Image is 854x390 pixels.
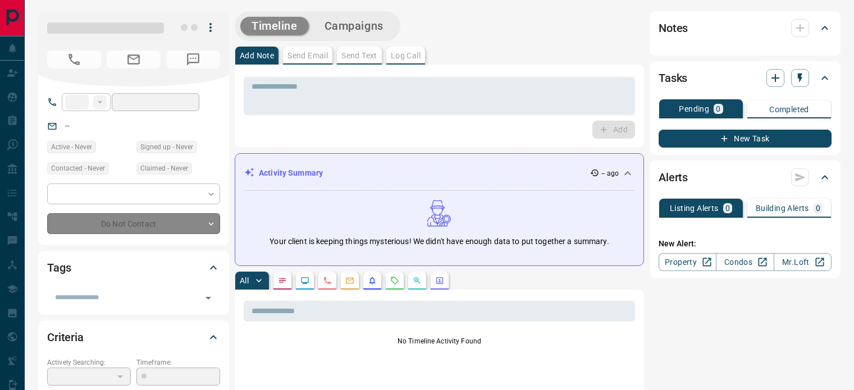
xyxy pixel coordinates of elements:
[413,276,422,285] svg: Opportunities
[47,213,220,234] div: Do Not Contact
[601,168,619,178] p: -- ago
[240,52,274,59] p: Add Note
[659,238,832,250] p: New Alert:
[390,276,399,285] svg: Requests
[47,259,71,277] h2: Tags
[659,15,832,42] div: Notes
[136,357,220,368] p: Timeframe:
[278,276,287,285] svg: Notes
[716,105,720,113] p: 0
[140,141,193,153] span: Signed up - Never
[816,204,820,212] p: 0
[679,105,709,113] p: Pending
[270,236,609,247] p: Your client is keeping things mysterious! We didn't have enough data to put together a summary.
[716,253,774,271] a: Condos
[313,17,395,35] button: Campaigns
[47,324,220,351] div: Criteria
[51,141,92,153] span: Active - Never
[659,69,687,87] h2: Tasks
[435,276,444,285] svg: Agent Actions
[240,17,309,35] button: Timeline
[756,204,809,212] p: Building Alerts
[166,51,220,68] span: No Number
[107,51,161,68] span: No Email
[200,290,216,306] button: Open
[47,328,84,346] h2: Criteria
[240,277,249,285] p: All
[51,163,105,174] span: Contacted - Never
[345,276,354,285] svg: Emails
[65,121,70,130] a: --
[259,167,323,179] p: Activity Summary
[769,105,809,113] p: Completed
[659,65,832,91] div: Tasks
[244,163,634,183] div: Activity Summary-- ago
[774,253,832,271] a: Mr.Loft
[659,164,832,191] div: Alerts
[47,254,220,281] div: Tags
[140,163,188,174] span: Claimed - Never
[47,357,131,368] p: Actively Searching:
[659,253,716,271] a: Property
[244,336,635,346] p: No Timeline Activity Found
[300,276,309,285] svg: Lead Browsing Activity
[659,19,688,37] h2: Notes
[659,130,832,148] button: New Task
[725,204,730,212] p: 0
[323,276,332,285] svg: Calls
[659,168,688,186] h2: Alerts
[47,51,101,68] span: No Number
[670,204,719,212] p: Listing Alerts
[368,276,377,285] svg: Listing Alerts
